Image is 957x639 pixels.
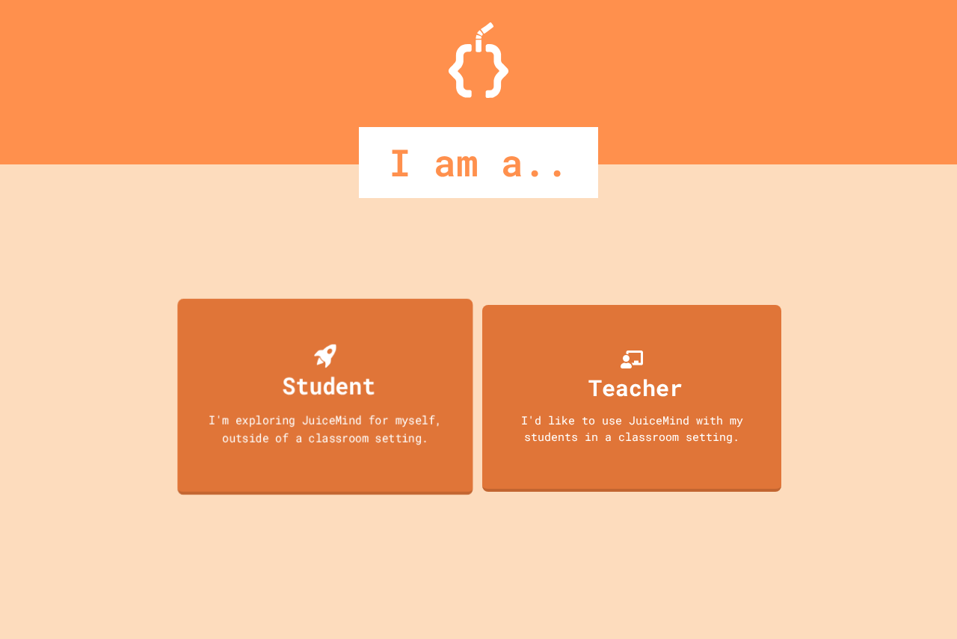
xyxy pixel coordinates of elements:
div: I'd like to use JuiceMind with my students in a classroom setting. [497,412,766,445]
img: Logo.svg [449,22,508,98]
div: Student [283,368,375,403]
div: I'm exploring JuiceMind for myself, outside of a classroom setting. [192,410,458,445]
div: Teacher [588,371,683,404]
div: I am a.. [359,127,598,198]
